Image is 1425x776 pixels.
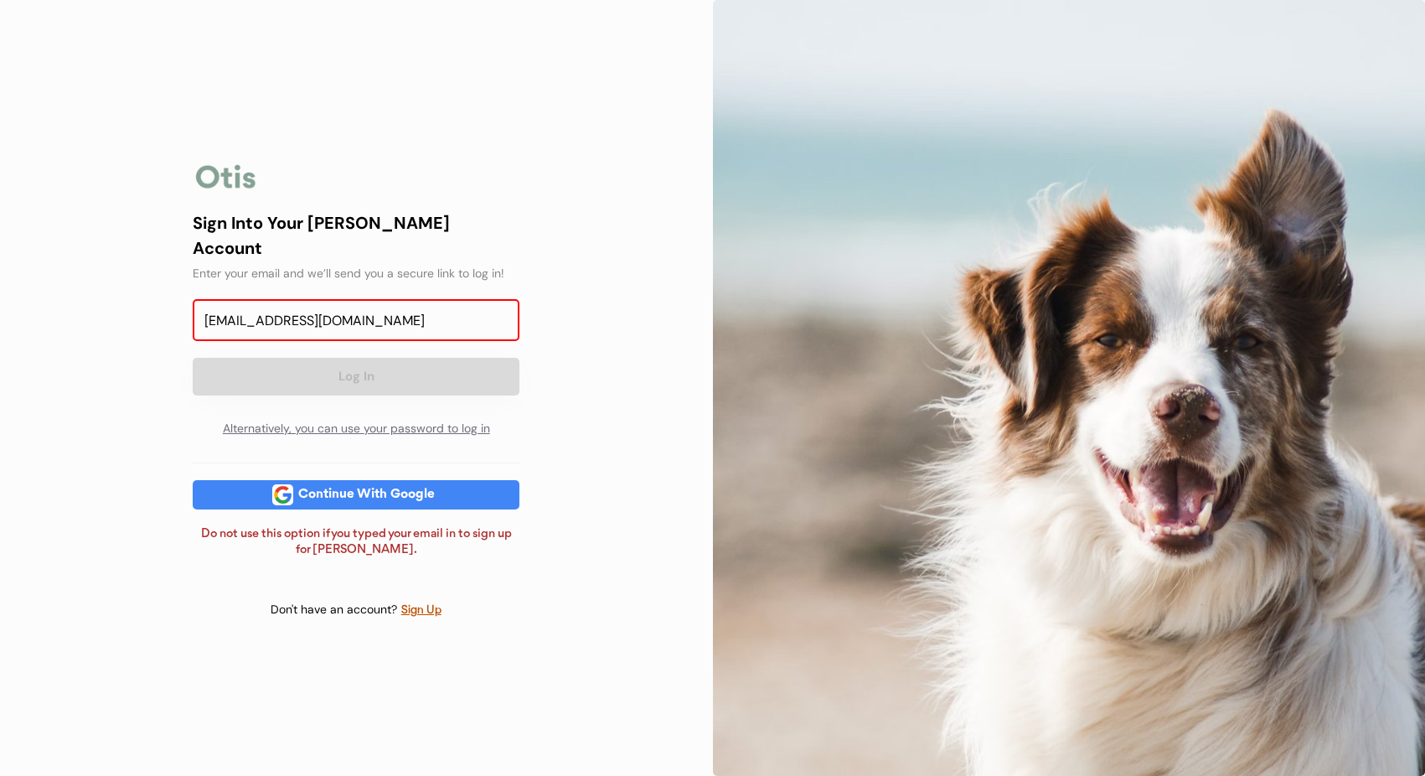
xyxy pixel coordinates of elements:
button: Log In [193,358,519,396]
div: Continue With Google [293,489,440,501]
div: Don't have an account? [271,602,400,618]
div: Do not use this option if you typed your email in to sign up for [PERSON_NAME]. [193,526,519,559]
div: Sign Up [400,601,442,620]
div: Enter your email and we’ll send you a secure link to log in! [193,265,519,282]
input: Email Address [193,299,519,341]
div: Sign Into Your [PERSON_NAME] Account [193,210,519,261]
div: Alternatively, you can use your password to log in [193,412,519,446]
